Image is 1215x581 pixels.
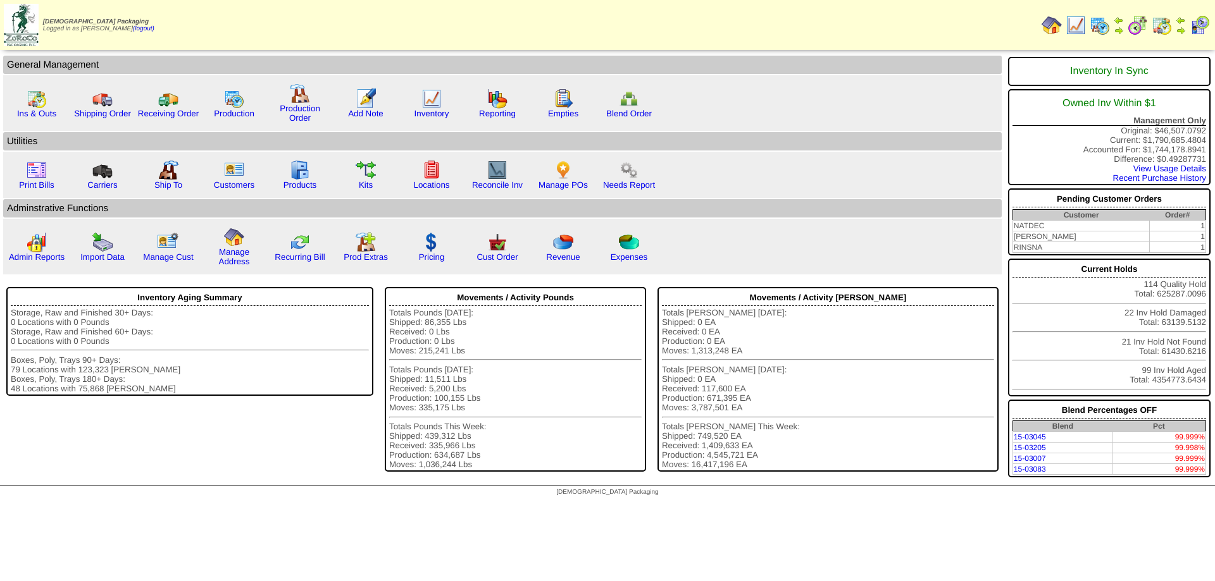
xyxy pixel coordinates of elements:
[1012,421,1112,432] th: Blend
[1176,25,1186,35] img: arrowright.gif
[27,89,47,109] img: calendarinout.gif
[158,160,178,180] img: factory2.gif
[3,199,1002,217] td: Adminstrative Functions
[619,89,639,109] img: network.png
[1012,116,1206,126] div: Management Only
[1112,443,1206,453] td: 99.998%
[43,18,154,32] span: Logged in as [PERSON_NAME]
[419,252,445,262] a: Pricing
[1066,15,1086,35] img: line_graph.gif
[662,290,994,306] div: Movements / Activity [PERSON_NAME]
[1150,242,1206,253] td: 1
[553,232,573,252] img: pie_chart.png
[1012,231,1149,242] td: [PERSON_NAME]
[348,109,383,118] a: Add Note
[477,252,518,262] a: Cust Order
[19,180,54,190] a: Print Bills
[1112,421,1206,432] th: Pct
[1008,259,1211,396] div: 114 Quality Hold Total: 625287.0096 22 Inv Hold Damaged Total: 63139.5132 21 Inv Hold Not Found T...
[1042,15,1062,35] img: home.gif
[290,160,310,180] img: cabinet.gif
[546,252,580,262] a: Revenue
[356,89,376,109] img: orders.gif
[92,160,113,180] img: truck3.gif
[224,89,244,109] img: calendarprod.gif
[1012,261,1206,278] div: Current Holds
[74,109,131,118] a: Shipping Order
[224,160,244,180] img: customers.gif
[606,109,652,118] a: Blend Order
[556,489,658,496] span: [DEMOGRAPHIC_DATA] Packaging
[1090,15,1110,35] img: calendarprod.gif
[1176,15,1186,25] img: arrowleft.gif
[224,227,244,247] img: home.gif
[1150,231,1206,242] td: 1
[4,4,39,46] img: zoroco-logo-small.webp
[219,247,250,266] a: Manage Address
[214,180,254,190] a: Customers
[1012,59,1206,83] div: Inventory In Sync
[1014,443,1046,452] a: 15-03205
[17,109,56,118] a: Ins & Outs
[1112,453,1206,464] td: 99.999%
[487,232,508,252] img: cust_order.png
[662,308,994,470] div: Totals [PERSON_NAME] [DATE]: Shipped: 0 EA Received: 0 EA Production: 0 EA Moves: 1,313,248 EA To...
[414,109,449,118] a: Inventory
[1008,89,1211,185] div: Original: $46,507.0792 Current: $1,790,685.4804 Accounted For: $1,744,178.8941 Difference: $0.492...
[143,252,193,262] a: Manage Cust
[80,252,125,262] a: Import Data
[283,180,317,190] a: Products
[1014,465,1046,474] a: 15-03083
[421,89,442,109] img: line_graph.gif
[154,180,182,190] a: Ship To
[214,109,254,118] a: Production
[479,109,516,118] a: Reporting
[1150,221,1206,231] td: 1
[359,180,373,190] a: Kits
[1014,432,1046,441] a: 15-03045
[290,232,310,252] img: reconcile.gif
[43,18,149,25] span: [DEMOGRAPHIC_DATA] Packaging
[1012,221,1149,231] td: NATDEC
[472,180,523,190] a: Reconcile Inv
[92,89,113,109] img: truck.gif
[87,180,117,190] a: Carriers
[619,160,639,180] img: workflow.png
[290,83,310,104] img: factory.gif
[1190,15,1210,35] img: calendarcustomer.gif
[553,89,573,109] img: workorder.gif
[1012,92,1206,116] div: Owned Inv Within $1
[548,109,578,118] a: Empties
[1012,402,1206,419] div: Blend Percentages OFF
[27,160,47,180] img: invoice2.gif
[1113,173,1206,183] a: Recent Purchase History
[1114,15,1124,25] img: arrowleft.gif
[9,252,65,262] a: Admin Reports
[1012,242,1149,253] td: RINSNA
[157,232,180,252] img: managecust.png
[603,180,655,190] a: Needs Report
[3,56,1002,74] td: General Management
[389,290,642,306] div: Movements / Activity Pounds
[1012,191,1206,207] div: Pending Customer Orders
[11,290,369,306] div: Inventory Aging Summary
[3,132,1002,150] td: Utilities
[421,232,442,252] img: dollar.gif
[487,89,508,109] img: graph.gif
[1133,164,1206,173] a: View Usage Details
[11,308,369,393] div: Storage, Raw and Finished 30+ Days: 0 Locations with 0 Pounds Storage, Raw and Finished 60+ Days:...
[1152,15,1172,35] img: calendarinout.gif
[27,232,47,252] img: graph2.png
[356,232,376,252] img: prodextras.gif
[1150,210,1206,221] th: Order#
[487,160,508,180] img: line_graph2.gif
[280,104,320,123] a: Production Order
[389,308,642,470] div: Totals Pounds [DATE]: Shipped: 86,355 Lbs Received: 0 Lbs Production: 0 Lbs Moves: 215,241 Lbs To...
[611,252,648,262] a: Expenses
[421,160,442,180] img: locations.gif
[1114,25,1124,35] img: arrowright.gif
[92,232,113,252] img: import.gif
[413,180,449,190] a: Locations
[553,160,573,180] img: po.png
[133,25,154,32] a: (logout)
